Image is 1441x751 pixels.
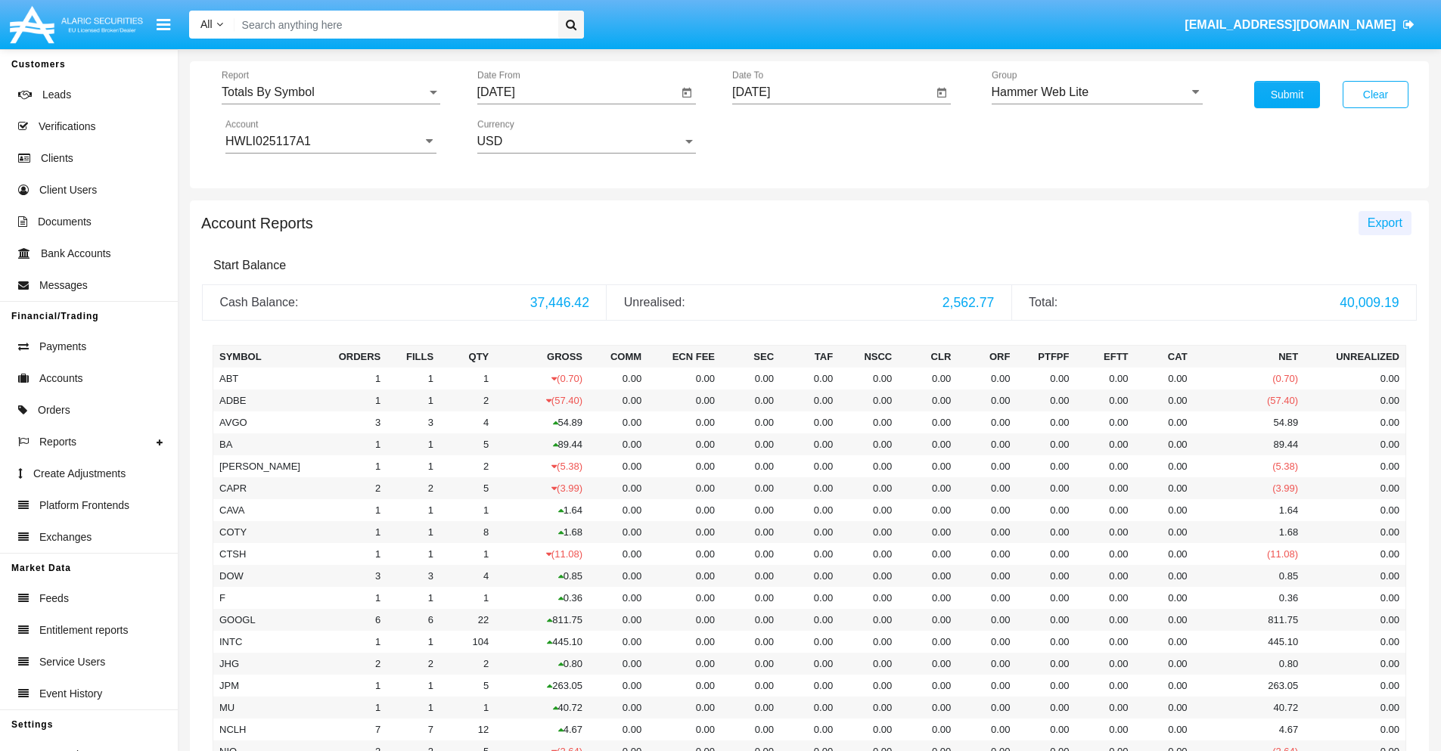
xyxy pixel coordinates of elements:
[439,609,495,631] td: 22
[1304,653,1405,675] td: 0.00
[1075,587,1134,609] td: 0.00
[1304,521,1405,543] td: 0.00
[721,609,780,631] td: 0.00
[1075,345,1134,368] th: EFTT
[1075,631,1134,653] td: 0.00
[648,587,721,609] td: 0.00
[1194,631,1305,653] td: 445.10
[721,543,780,565] td: 0.00
[1016,653,1075,675] td: 0.00
[721,565,780,587] td: 0.00
[1304,609,1405,631] td: 0.00
[213,345,315,368] th: Symbol
[439,477,495,499] td: 5
[648,345,721,368] th: Ecn Fee
[213,631,315,653] td: INTC
[387,631,439,653] td: 1
[721,499,780,521] td: 0.00
[439,368,495,389] td: 1
[957,368,1016,389] td: 0.00
[780,543,839,565] td: 0.00
[589,345,648,368] th: Comm
[1194,499,1305,521] td: 1.64
[1075,389,1134,411] td: 0.00
[839,389,898,411] td: 0.00
[898,565,957,587] td: 0.00
[314,499,387,521] td: 1
[589,477,648,499] td: 0.00
[1016,499,1075,521] td: 0.00
[957,653,1016,675] td: 0.00
[39,339,86,355] span: Payments
[213,389,315,411] td: ADBE
[1135,499,1194,521] td: 0.00
[387,653,439,675] td: 2
[439,411,495,433] td: 4
[39,182,97,198] span: Client Users
[200,18,213,30] span: All
[387,433,439,455] td: 1
[839,368,898,389] td: 0.00
[213,675,315,697] td: JPM
[898,587,957,609] td: 0.00
[648,543,721,565] td: 0.00
[234,11,553,39] input: Search
[1194,433,1305,455] td: 89.44
[1135,565,1194,587] td: 0.00
[1016,368,1075,389] td: 0.00
[189,17,234,33] a: All
[1304,389,1405,411] td: 0.00
[589,653,648,675] td: 0.00
[648,411,721,433] td: 0.00
[1194,521,1305,543] td: 1.68
[41,151,73,166] span: Clients
[589,565,648,587] td: 0.00
[439,433,495,455] td: 5
[1135,345,1194,368] th: CAT
[1016,521,1075,543] td: 0.00
[314,543,387,565] td: 1
[495,411,589,433] td: 54.89
[1185,18,1396,31] span: [EMAIL_ADDRESS][DOMAIN_NAME]
[1016,455,1075,477] td: 0.00
[648,368,721,389] td: 0.00
[678,84,696,102] button: Open calendar
[648,565,721,587] td: 0.00
[314,368,387,389] td: 1
[898,653,957,675] td: 0.00
[648,389,721,411] td: 0.00
[839,543,898,565] td: 0.00
[943,295,995,310] span: 2,562.77
[39,686,102,702] span: Event History
[780,565,839,587] td: 0.00
[780,499,839,521] td: 0.00
[38,214,92,230] span: Documents
[839,477,898,499] td: 0.00
[780,609,839,631] td: 0.00
[1194,565,1305,587] td: 0.85
[933,84,951,102] button: Open calendar
[1016,477,1075,499] td: 0.00
[41,246,111,262] span: Bank Accounts
[1016,587,1075,609] td: 0.00
[495,653,589,675] td: 0.80
[1304,631,1405,653] td: 0.00
[495,543,589,565] td: (11.08)
[898,477,957,499] td: 0.00
[1194,368,1305,389] td: (0.70)
[780,521,839,543] td: 0.00
[39,119,95,135] span: Verifications
[1135,411,1194,433] td: 0.00
[213,368,315,389] td: ABT
[1340,295,1399,310] span: 40,009.19
[39,371,83,386] span: Accounts
[495,455,589,477] td: (5.38)
[1135,609,1194,631] td: 0.00
[721,587,780,609] td: 0.00
[495,499,589,521] td: 1.64
[42,87,71,103] span: Leads
[1016,411,1075,433] td: 0.00
[1075,477,1134,499] td: 0.00
[1135,389,1194,411] td: 0.00
[495,521,589,543] td: 1.68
